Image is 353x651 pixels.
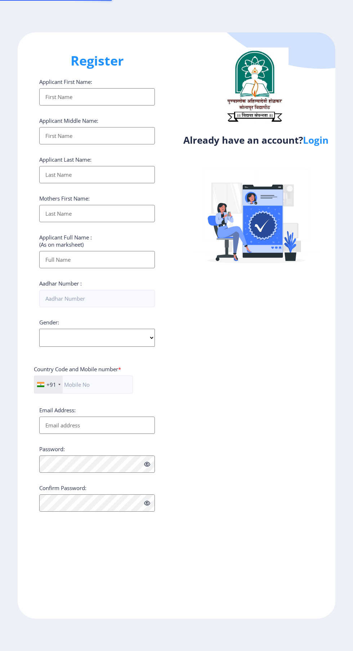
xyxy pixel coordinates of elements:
[39,195,90,202] label: Mothers First Name:
[34,376,63,393] div: India (भारत): +91
[220,48,289,125] img: logo
[39,407,76,414] label: Email Address:
[39,484,86,491] label: Confirm Password:
[182,134,330,146] h4: Already have an account?
[39,280,82,287] label: Aadhar Number :
[303,134,329,147] a: Login
[39,117,98,124] label: Applicant Middle Name:
[39,127,155,144] input: First Name
[39,156,91,163] label: Applicant Last Name:
[39,205,155,222] input: Last Name
[39,88,155,105] input: First Name
[39,445,65,453] label: Password:
[46,381,56,388] div: +91
[39,52,155,69] h1: Register
[39,166,155,183] input: Last Name
[34,365,121,373] label: Country Code and Mobile number
[193,156,319,282] img: Verified-rafiki.svg
[34,376,133,394] input: Mobile No
[39,251,155,268] input: Full Name
[39,319,59,326] label: Gender:
[39,290,155,307] input: Aadhar Number
[39,234,92,248] label: Applicant Full Name : (As on marksheet)
[39,417,155,434] input: Email address
[39,78,92,85] label: Applicant First Name:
